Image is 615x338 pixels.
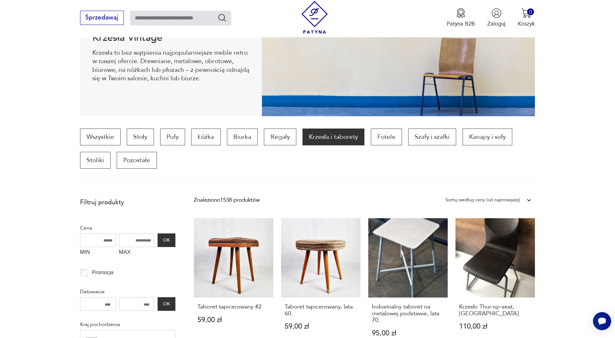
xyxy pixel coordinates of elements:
p: Datowanie [80,287,175,296]
h3: Industrialny taboret na metalowej podstawie, lata 70. [372,304,444,323]
button: Zaloguj [487,8,505,28]
p: Zaloguj [487,20,505,28]
p: 110,00 zł [459,323,531,330]
img: Ikona medalu [456,8,466,18]
label: MIN [80,247,116,259]
p: Krzesła to bez wątpienia najpopularniejsze meble retro w naszej ofercie. Drewniane, metalowe, obr... [92,49,250,83]
p: Kraj pochodzenia [80,320,175,329]
p: 95,00 zł [372,330,444,337]
img: Ikonka użytkownika [491,8,502,18]
label: MAX [119,247,155,259]
a: Pozostałe [117,152,157,169]
a: Biurka [227,129,258,145]
p: 59,00 zł [197,317,270,323]
div: Znaleziono 1538 produktów [194,196,260,204]
a: Łóżka [191,129,220,145]
a: Wszystkie [80,129,121,145]
div: Sortuj według ceny (od najmniejszej) [445,196,520,204]
a: Ikona medaluPatyna B2B [447,8,475,28]
p: Filtruj produkty [80,198,175,207]
a: Fotele [371,129,402,145]
a: Stoliki [80,152,111,169]
img: Ikona koszyka [521,8,531,18]
div: 0 [527,8,534,15]
button: OK [158,233,175,247]
button: 0Koszyk [518,8,535,28]
img: Patyna - sklep z meblami i dekoracjami vintage [298,1,331,34]
h3: Taboret tapicerowany, lata 60. [285,304,357,317]
p: Patyna B2B [447,20,475,28]
a: Kanapy i sofy [463,129,512,145]
h1: Krzesła Vintage [92,33,250,42]
p: Koszyk [518,20,535,28]
h3: Taboret tapicerowany #2 [197,304,270,310]
h3: Krzesło Thur-op-seat, [GEOGRAPHIC_DATA] [459,304,531,317]
button: OK [158,297,175,311]
a: Szafy i szafki [408,129,456,145]
iframe: Smartsupp widget button [593,312,611,330]
a: Krzesła i taborety [302,129,364,145]
p: 59,00 zł [285,323,357,330]
button: Szukaj [218,13,227,22]
p: Cena [80,224,175,232]
a: Pufy [160,129,185,145]
button: Patyna B2B [447,8,475,28]
p: Promocja [92,268,113,277]
a: Sprzedawaj [80,16,124,21]
button: Sprzedawaj [80,11,124,25]
a: Stoły [127,129,154,145]
a: Regały [264,129,296,145]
